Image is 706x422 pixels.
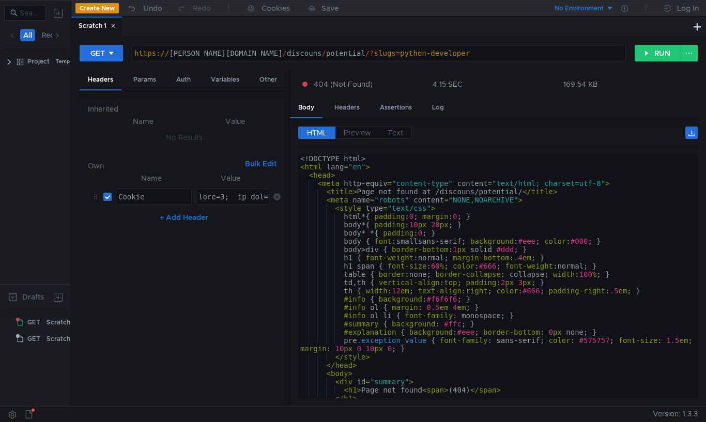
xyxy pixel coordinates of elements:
button: GET [80,45,123,61]
nz-embed-empty: No Results [166,133,203,142]
div: No Environment [555,4,604,13]
div: Other [251,70,285,89]
span: GET [27,315,40,330]
button: Create New [75,3,119,13]
div: Assertions [372,98,420,117]
div: Redo [193,2,211,14]
th: Value [190,115,281,128]
span: GET [27,331,40,347]
div: Log [424,98,452,117]
span: HTML [307,128,327,137]
div: Body [290,98,323,118]
div: Params [125,70,164,89]
div: GET [90,48,105,59]
div: Auth [168,70,199,89]
div: Temp Project [56,54,88,69]
span: Version: 1.3.3 [653,407,698,421]
div: 169.54 KB [563,80,598,89]
div: Save [321,5,339,12]
button: RUN [635,45,681,61]
div: Headers [80,70,121,90]
th: Value [192,172,269,184]
th: Name [96,115,190,128]
th: Name [112,172,192,184]
div: 4.15 SEC [433,80,463,89]
button: Bulk Edit [241,158,281,170]
span: Text [388,128,403,137]
input: Search... [20,7,40,19]
button: Redo [170,1,218,16]
div: Headers [326,98,368,117]
button: + Add Header [156,211,212,224]
div: Variables [203,70,248,89]
span: 404 (Not Found) [314,79,373,90]
div: Log In [677,2,699,14]
div: Scratch 1 [79,21,116,32]
button: All [20,29,35,41]
div: Project [27,54,50,69]
div: Cookies [262,2,290,14]
h6: Inherited [88,103,281,115]
button: Requests [38,29,76,41]
div: Scratch 1 [47,315,74,330]
div: Drafts [22,291,44,303]
div: Scratch 2 [47,331,75,347]
button: Undo [119,1,170,16]
span: Preview [344,128,371,137]
div: Undo [143,2,162,14]
h6: Own [88,160,241,172]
